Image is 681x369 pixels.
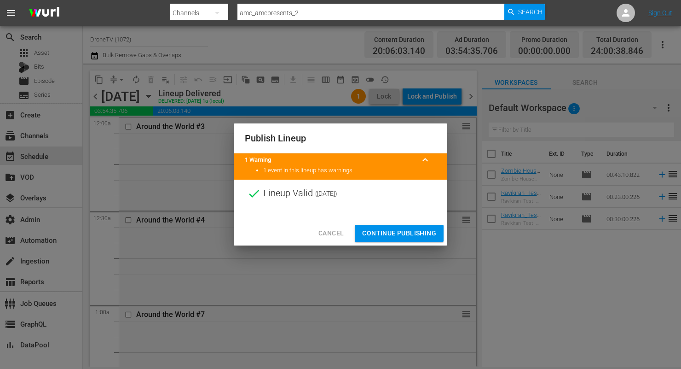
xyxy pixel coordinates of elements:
span: keyboard_arrow_up [420,154,431,165]
span: Search [518,4,542,20]
title: 1 Warning [245,156,414,164]
a: Sign Out [648,9,672,17]
button: keyboard_arrow_up [414,149,436,171]
span: ( [DATE] ) [315,187,337,200]
img: ans4CAIJ8jUAAAAAAAAAAAAAAAAAAAAAAAAgQb4GAAAAAAAAAAAAAAAAAAAAAAAAJMjXAAAAAAAAAAAAAAAAAAAAAAAAgAT5G... [22,2,66,24]
li: 1 event in this lineup has warnings. [263,166,436,175]
h2: Publish Lineup [245,131,436,146]
button: Cancel [311,225,351,242]
span: Continue Publishing [362,228,436,239]
span: menu [6,7,17,18]
div: Lineup Valid [234,180,447,207]
span: Cancel [318,228,344,239]
button: Continue Publishing [355,225,444,242]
